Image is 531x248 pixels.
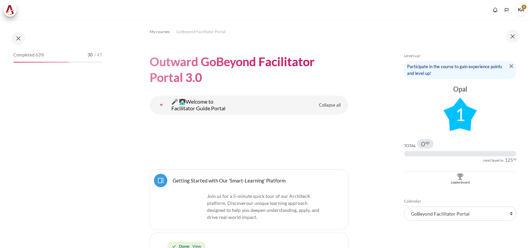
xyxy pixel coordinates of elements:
span: our unique learning approach designed to help you deepen understanding, apply, and drive real-wor... [207,200,319,220]
img: Dismiss notice [509,64,513,68]
div: Show notification window with no new notifications [490,5,500,15]
p: Join us for a 5-minute quick tour of our ArchitecK platform. Discover [171,193,327,221]
img: Banner [171,121,327,163]
a: Architeck Architeck [3,3,20,17]
a: Leaderboard [404,171,516,185]
div: 0 [421,140,429,147]
a: User menu [514,3,528,17]
button: Languages [502,5,512,15]
span: / 47 [94,52,102,58]
div: Level #1 [444,98,477,131]
div: Leaderboard [406,180,515,185]
a: 🎤 👩🏻‍💻Welcome to Facilitator Guide Portal [155,98,168,112]
span: 30 [87,52,93,58]
nav: Navigation bar [150,26,348,37]
a: Dismiss notice [509,63,513,68]
a: GoBeyond Facilitator Portal [176,28,225,36]
span: . [207,200,319,220]
span: Collapse all [319,102,341,109]
div: next level in [483,158,504,163]
img: Architeck [5,5,15,15]
div: Opal [404,84,516,94]
span: xp [425,141,429,144]
span: My courses [150,29,170,35]
h5: Level up! [404,53,516,58]
span: xp [513,158,516,160]
span: GoBeyond Facilitator Portal [176,29,225,35]
h1: Outward GoBeyond Facilitator Portal 3.0 [150,54,348,85]
img: platform logo [171,193,205,226]
span: 125 [505,158,513,162]
span: Completed 63% [13,52,44,58]
span: 0 [421,140,425,147]
div: Total [404,143,416,148]
a: Collapse all [314,100,346,111]
a: My courses [150,28,170,36]
h5: Calendar [404,199,516,204]
span: KA [514,3,528,17]
div: Participate in the course to gain experience points and level up! [404,61,516,79]
a: Getting Started with Our 'Smart-Learning' Platform [173,177,286,183]
div: 63% [13,62,69,63]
